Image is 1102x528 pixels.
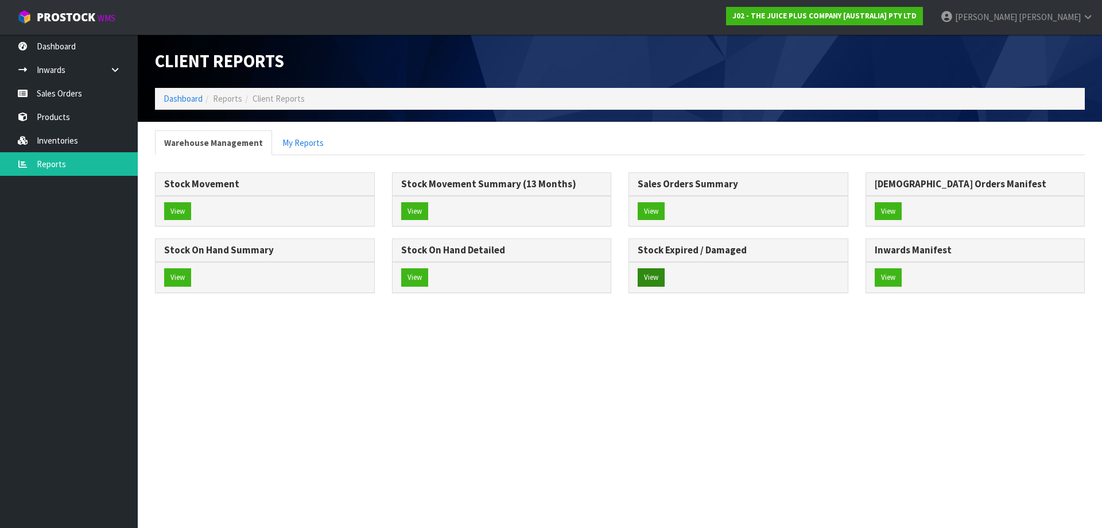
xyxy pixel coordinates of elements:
img: cube-alt.png [17,10,32,24]
span: ProStock [37,10,95,25]
h3: Stock Movement [164,179,366,190]
button: View [638,202,665,221]
a: Warehouse Management [155,130,272,155]
h3: Stock Movement Summary (13 Months) [401,179,603,190]
button: View [875,202,902,221]
span: Client Reports [253,93,305,104]
a: Dashboard [164,93,203,104]
h3: Stock Expired / Damaged [638,245,839,256]
h3: [DEMOGRAPHIC_DATA] Orders Manifest [875,179,1076,190]
span: Reports [213,93,242,104]
h3: Stock On Hand Detailed [401,245,603,256]
button: View [401,268,428,287]
button: View [401,202,428,221]
h3: Sales Orders Summary [638,179,839,190]
h3: Inwards Manifest [875,245,1076,256]
span: Client Reports [155,50,284,72]
button: View [164,202,191,221]
h3: Stock On Hand Summary [164,245,366,256]
button: View [638,268,665,287]
span: [PERSON_NAME] [955,11,1017,22]
a: My Reports [273,130,333,155]
button: View [164,268,191,287]
small: WMS [98,13,115,24]
span: [PERSON_NAME] [1019,11,1081,22]
strong: J02 - THE JUICE PLUS COMPANY [AUSTRALIA] PTY LTD [732,11,917,21]
button: View [875,268,902,287]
